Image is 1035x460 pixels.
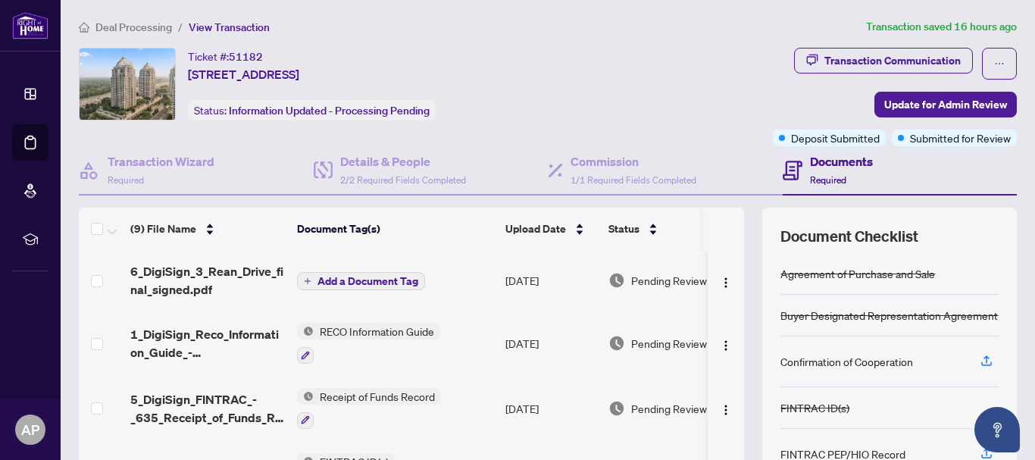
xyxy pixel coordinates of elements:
th: Document Tag(s) [291,208,499,250]
span: Pending Review [631,400,707,417]
img: logo [12,11,48,39]
td: [DATE] [499,250,602,311]
article: Transaction saved 16 hours ago [866,18,1017,36]
img: IMG-C12347447_1.jpg [80,49,175,120]
span: (9) File Name [130,221,196,237]
span: Pending Review [631,272,707,289]
img: Document Status [608,335,625,352]
span: Document Checklist [780,226,918,247]
button: Logo [714,268,738,293]
th: (9) File Name [124,208,291,250]
img: Document Status [608,400,625,417]
h4: Documents [810,152,873,171]
div: FINTRAC ID(s) [780,399,849,416]
span: plus [304,277,311,285]
span: Required [108,174,144,186]
button: Logo [714,331,738,355]
div: Confirmation of Cooperation [780,353,913,370]
span: 51182 [229,50,263,64]
th: Upload Date [499,208,602,250]
button: Status IconRECO Information Guide [297,323,440,364]
span: 1_DigiSign_Reco_Information_Guide_-_RECO_Forms.pdf [130,325,285,361]
span: RECO Information Guide [314,323,440,340]
span: [STREET_ADDRESS] [188,65,299,83]
span: Deal Processing [95,20,172,34]
button: Transaction Communication [794,48,973,74]
span: Required [810,174,846,186]
div: Ticket #: [188,48,263,65]
td: [DATE] [499,311,602,376]
button: Update for Admin Review [874,92,1017,117]
span: 1/1 Required Fields Completed [571,174,696,186]
button: Status IconReceipt of Funds Record [297,388,441,429]
button: Add a Document Tag [297,271,425,291]
span: 5_DigiSign_FINTRAC_-_635_Receipt_of_Funds_Record_-_PropTx-[PERSON_NAME].pdf [130,390,285,427]
span: 2/2 Required Fields Completed [340,174,466,186]
span: ellipsis [994,58,1005,69]
h4: Details & People [340,152,466,171]
div: Agreement of Purchase and Sale [780,265,935,282]
span: View Transaction [189,20,270,34]
h4: Transaction Wizard [108,152,214,171]
span: Submitted for Review [910,130,1011,146]
li: / [178,18,183,36]
span: Receipt of Funds Record [314,388,441,405]
img: Logo [720,404,732,416]
span: Update for Admin Review [884,92,1007,117]
span: home [79,22,89,33]
button: Add a Document Tag [297,272,425,290]
div: Status: [188,100,436,120]
span: Information Updated - Processing Pending [229,104,430,117]
img: Logo [720,277,732,289]
button: Logo [714,396,738,421]
h4: Commission [571,152,696,171]
img: Logo [720,340,732,352]
img: Status Icon [297,323,314,340]
th: Status [602,208,731,250]
div: Buyer Designated Representation Agreement [780,307,998,324]
span: Add a Document Tag [317,276,418,286]
span: AP [21,419,39,440]
span: 6_DigiSign_3_Rean_Drive_final_signed.pdf [130,262,285,299]
div: Transaction Communication [824,49,961,73]
img: Status Icon [297,388,314,405]
td: [DATE] [499,376,602,441]
span: Upload Date [505,221,566,237]
button: Open asap [974,407,1020,452]
span: Pending Review [631,335,707,352]
img: Document Status [608,272,625,289]
span: Status [608,221,639,237]
span: Deposit Submitted [791,130,880,146]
